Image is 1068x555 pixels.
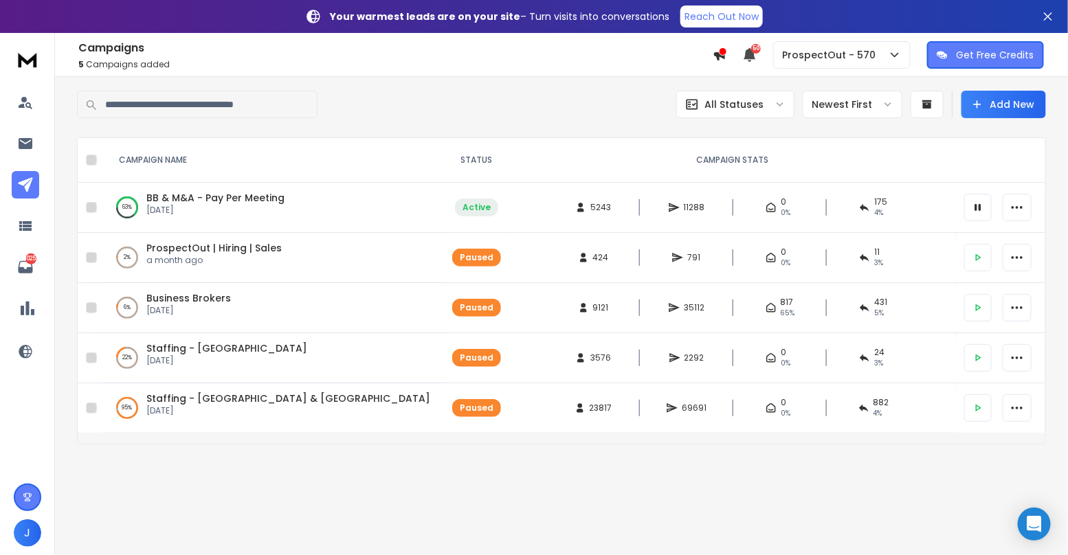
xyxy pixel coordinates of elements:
[146,341,307,355] a: Staffing - [GEOGRAPHIC_DATA]
[146,241,282,255] a: ProspectOut | Hiring | Sales
[680,5,763,27] a: Reach Out Now
[874,258,883,269] span: 3 %
[124,301,131,315] p: 6 %
[781,196,786,207] span: 0
[781,358,790,369] span: 0%
[146,205,285,216] p: [DATE]
[460,252,493,263] div: Paused
[590,202,611,213] span: 5243
[781,258,790,269] span: 0%
[78,40,713,56] h1: Campaigns
[14,47,41,72] img: logo
[102,233,444,283] td: 2%ProspectOut | Hiring | Salesa month ago
[12,253,39,281] a: 1025
[444,138,509,183] th: STATUS
[146,291,231,305] a: Business Brokers
[874,207,883,218] span: 4 %
[460,352,493,363] div: Paused
[874,358,883,369] span: 3 %
[874,308,884,319] span: 5 %
[122,201,132,214] p: 63 %
[685,10,759,23] p: Reach Out Now
[803,91,902,118] button: Newest First
[146,405,430,416] p: [DATE]
[874,397,889,408] span: 882
[509,138,956,183] th: CAMPAIGN STATS
[874,408,882,419] span: 4 %
[122,351,132,365] p: 22 %
[146,355,307,366] p: [DATE]
[146,255,282,266] p: a month ago
[961,91,1046,118] button: Add New
[146,392,430,405] a: Staffing - [GEOGRAPHIC_DATA] & [GEOGRAPHIC_DATA]
[781,297,794,308] span: 817
[781,247,786,258] span: 0
[682,403,707,414] span: 69691
[593,252,609,263] span: 424
[78,59,713,70] p: Campaigns added
[14,519,41,547] button: J
[330,10,669,23] p: – Turn visits into conversations
[146,191,285,205] a: BB & M&A - Pay Per Meeting
[330,10,520,23] strong: Your warmest leads are on your site
[590,403,612,414] span: 23817
[25,253,36,264] p: 1025
[593,302,609,313] span: 9121
[782,48,881,62] p: ProspectOut - 570
[874,297,887,308] span: 431
[687,252,701,263] span: 791
[874,347,885,358] span: 24
[1018,508,1051,541] div: Open Intercom Messenger
[460,403,493,414] div: Paused
[102,383,444,433] td: 95%Staffing - [GEOGRAPHIC_DATA] & [GEOGRAPHIC_DATA][DATE]
[751,44,761,54] span: 50
[956,48,1034,62] p: Get Free Credits
[122,401,133,415] p: 95 %
[781,408,790,419] span: 0%
[684,202,705,213] span: 11288
[102,138,444,183] th: CAMPAIGN NAME
[124,251,131,264] p: 2 %
[102,333,444,383] td: 22%Staffing - [GEOGRAPHIC_DATA][DATE]
[927,41,1044,69] button: Get Free Credits
[874,247,880,258] span: 11
[781,207,790,218] span: 0%
[460,302,493,313] div: Paused
[781,308,795,319] span: 65 %
[781,347,786,358] span: 0
[590,352,611,363] span: 3576
[781,397,786,408] span: 0
[685,352,704,363] span: 2292
[146,305,231,316] p: [DATE]
[78,58,84,70] span: 5
[684,302,704,313] span: 35112
[874,196,887,207] span: 175
[463,202,491,213] div: Active
[102,283,444,333] td: 6%Business Brokers[DATE]
[704,98,764,111] p: All Statuses
[102,183,444,233] td: 63%BB & M&A - Pay Per Meeting[DATE]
